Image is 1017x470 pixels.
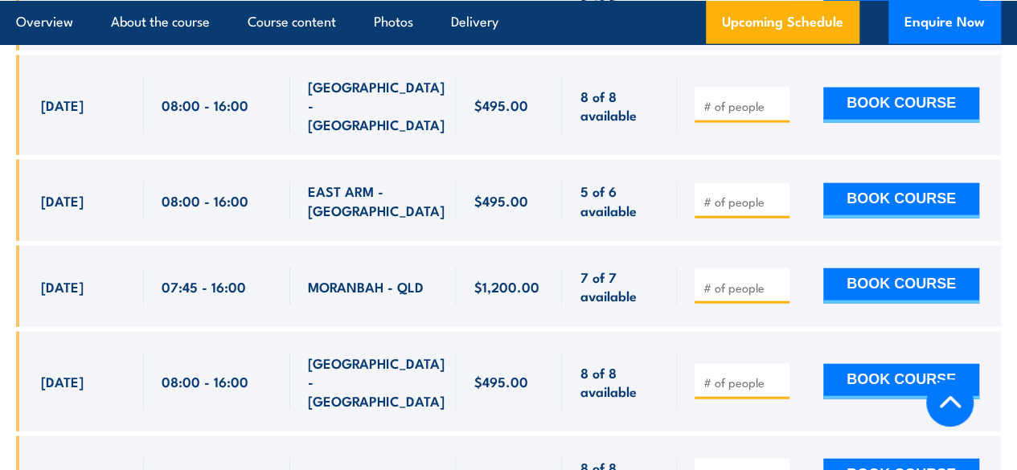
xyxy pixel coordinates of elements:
[308,182,445,219] span: EAST ARM - [GEOGRAPHIC_DATA]
[703,98,784,114] input: # of people
[580,87,659,125] span: 8 of 8 available
[823,88,979,123] button: BOOK COURSE
[474,277,539,296] span: $1,200.00
[580,268,659,305] span: 7 of 7 available
[474,96,527,114] span: $495.00
[703,194,784,210] input: # of people
[41,372,84,390] span: [DATE]
[474,372,527,390] span: $495.00
[703,374,784,390] input: # of people
[308,277,424,296] span: MORANBAH - QLD
[162,96,248,114] span: 08:00 - 16:00
[823,268,979,304] button: BOOK COURSE
[580,182,659,219] span: 5 of 6 available
[823,364,979,399] button: BOOK COURSE
[474,191,527,210] span: $495.00
[162,372,248,390] span: 08:00 - 16:00
[308,77,445,133] span: [GEOGRAPHIC_DATA] - [GEOGRAPHIC_DATA]
[823,183,979,219] button: BOOK COURSE
[703,280,784,296] input: # of people
[41,277,84,296] span: [DATE]
[162,191,248,210] span: 08:00 - 16:00
[41,191,84,210] span: [DATE]
[162,277,246,296] span: 07:45 - 16:00
[580,363,659,401] span: 8 of 8 available
[308,354,445,410] span: [GEOGRAPHIC_DATA] - [GEOGRAPHIC_DATA]
[41,96,84,114] span: [DATE]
